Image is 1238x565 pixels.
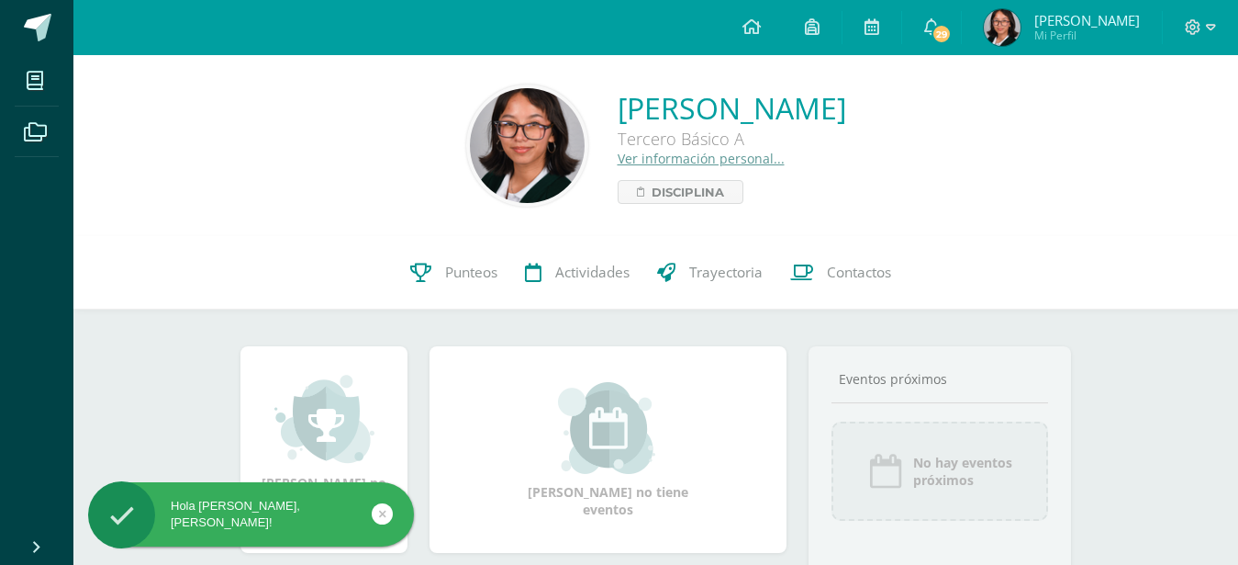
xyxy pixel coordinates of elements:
img: d5ae8265d70505587aba956820927a80.png [984,9,1021,46]
span: Punteos [445,263,497,282]
a: [PERSON_NAME] [618,88,846,128]
div: [PERSON_NAME] no tiene eventos [517,382,700,518]
img: event_small.png [558,382,658,474]
span: [PERSON_NAME] [1034,11,1140,29]
a: Ver información personal... [618,150,785,167]
div: Tercero Básico A [618,128,846,150]
div: Eventos próximos [831,370,1048,388]
a: Contactos [776,236,905,310]
span: Trayectoria [689,263,763,282]
span: Contactos [827,263,891,282]
a: Actividades [511,236,643,310]
span: Mi Perfil [1034,28,1140,43]
img: achievement_small.png [274,373,374,465]
span: No hay eventos próximos [913,454,1012,489]
img: event_icon.png [867,453,904,490]
a: Punteos [396,236,511,310]
div: [PERSON_NAME] no ha ganado logros aún [259,373,389,526]
span: Disciplina [652,181,724,203]
img: f5ffbff9735a566fc749fe27caac2426.png [470,88,585,203]
a: Disciplina [618,180,743,204]
span: Actividades [555,263,630,282]
a: Trayectoria [643,236,776,310]
span: 29 [931,24,952,44]
div: Hola [PERSON_NAME], [PERSON_NAME]! [88,498,414,531]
